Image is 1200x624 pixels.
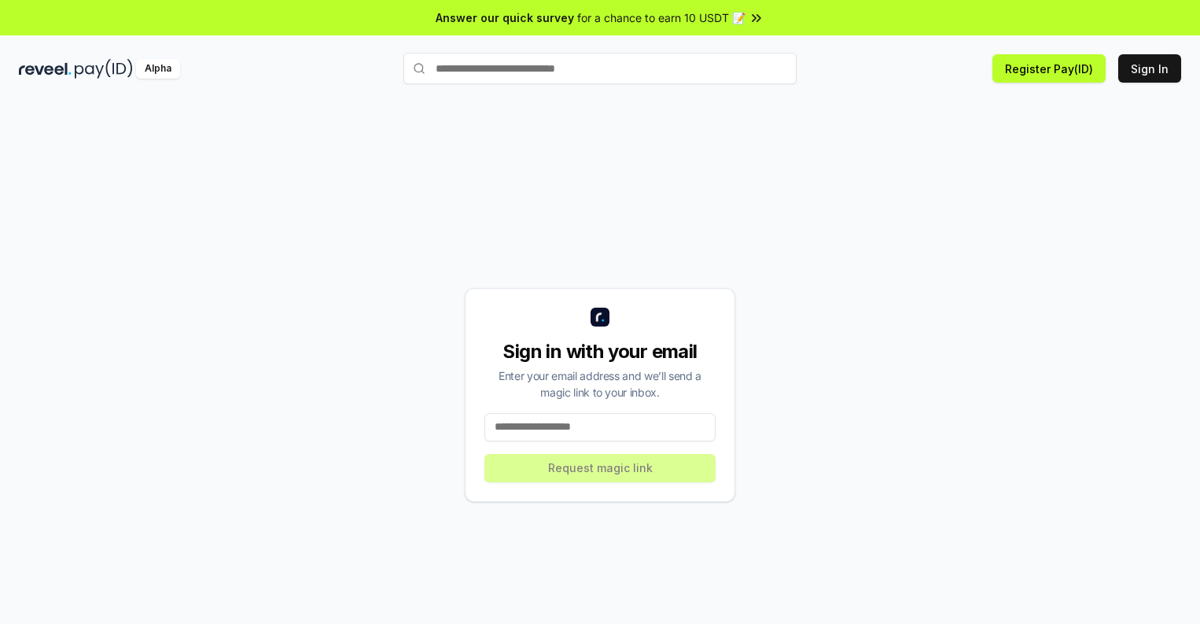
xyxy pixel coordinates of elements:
span: for a chance to earn 10 USDT 📝 [577,9,745,26]
img: pay_id [75,59,133,79]
div: Alpha [136,59,180,79]
img: reveel_dark [19,59,72,79]
img: logo_small [591,308,609,327]
div: Enter your email address and we’ll send a magic link to your inbox. [484,367,716,401]
span: Answer our quick survey [436,9,574,26]
div: Sign in with your email [484,339,716,364]
button: Sign In [1118,54,1181,83]
button: Register Pay(ID) [992,54,1106,83]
